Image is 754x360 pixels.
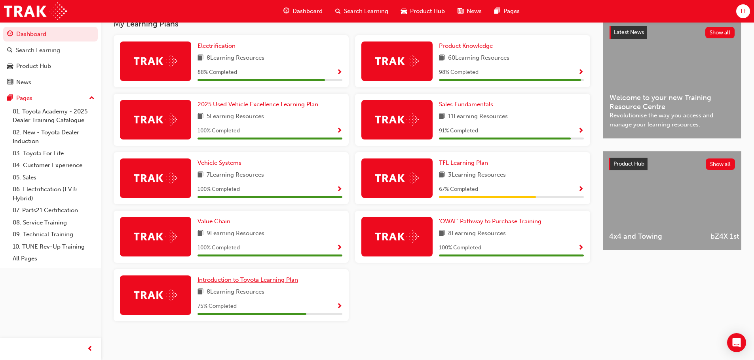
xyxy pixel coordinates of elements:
[727,333,746,352] div: Open Intercom Messenger
[3,27,98,41] a: Dashboard
[114,19,590,28] h3: My Learning Plans
[467,7,482,16] span: News
[9,106,98,126] a: 01. Toyota Academy - 2025 Dealer Training Catalogue
[336,69,342,76] span: Show Progress
[198,218,230,225] span: Value Chain
[344,7,388,16] span: Search Learning
[578,185,584,194] button: Show Progress
[439,218,541,225] span: 'OWAF' Pathway to Purchase Training
[198,159,241,166] span: Vehicle Systems
[198,276,298,283] span: Introduction to Toyota Learning Plan
[16,46,60,55] div: Search Learning
[335,6,341,16] span: search-icon
[9,204,98,217] a: 07. Parts21 Certification
[9,228,98,241] a: 09. Technical Training
[7,63,13,70] span: car-icon
[3,59,98,74] a: Product Hub
[329,3,395,19] a: search-iconSearch Learning
[336,186,342,193] span: Show Progress
[401,6,407,16] span: car-icon
[3,75,98,90] a: News
[578,243,584,253] button: Show Progress
[198,170,203,180] span: book-icon
[9,159,98,172] a: 04. Customer Experience
[375,55,419,67] img: Trak
[198,126,240,136] span: 100 % Completed
[439,101,493,108] span: Sales Fundamentals
[603,19,741,139] a: Latest NewsShow allWelcome to your new Training Resource CentreRevolutionise the way you access a...
[198,287,203,297] span: book-icon
[198,100,321,109] a: 2025 Used Vehicle Excellence Learning Plan
[336,128,342,135] span: Show Progress
[134,230,177,243] img: Trak
[3,91,98,106] button: Pages
[198,68,237,77] span: 88 % Completed
[207,287,264,297] span: 8 Learning Resources
[395,3,451,19] a: car-iconProduct Hub
[610,26,735,39] a: Latest NewsShow all
[336,126,342,136] button: Show Progress
[198,302,237,311] span: 75 % Completed
[439,185,478,194] span: 67 % Completed
[439,217,545,226] a: 'OWAF' Pathway to Purchase Training
[7,95,13,102] span: pages-icon
[198,112,203,122] span: book-icon
[439,229,445,239] span: book-icon
[448,112,508,122] span: 11 Learning Resources
[9,183,98,204] a: 06. Electrification (EV & Hybrid)
[198,53,203,63] span: book-icon
[578,186,584,193] span: Show Progress
[292,7,323,16] span: Dashboard
[7,31,13,38] span: guage-icon
[448,170,506,180] span: 3 Learning Resources
[198,229,203,239] span: book-icon
[3,43,98,58] a: Search Learning
[439,126,478,136] span: 91 % Completed
[578,126,584,136] button: Show Progress
[9,217,98,229] a: 08. Service Training
[439,53,445,63] span: book-icon
[9,147,98,160] a: 03. Toyota For Life
[134,113,177,126] img: Trak
[198,185,240,194] span: 100 % Completed
[3,25,98,91] button: DashboardSearch LearningProduct HubNews
[198,275,301,285] a: Introduction to Toyota Learning Plan
[439,100,496,109] a: Sales Fundamentals
[740,7,746,16] span: TF
[7,79,13,86] span: news-icon
[439,41,496,51] a: Product Knowledge
[207,112,264,122] span: 5 Learning Resources
[277,3,329,19] a: guage-iconDashboard
[134,55,177,67] img: Trak
[439,42,493,49] span: Product Knowledge
[336,302,342,311] button: Show Progress
[603,151,704,250] a: 4x4 and Towing
[439,159,488,166] span: TFL Learning Plan
[578,68,584,77] button: Show Progress
[448,53,509,63] span: 60 Learning Resources
[134,289,177,301] img: Trak
[336,185,342,194] button: Show Progress
[9,172,98,184] a: 05. Sales
[439,158,491,168] a: TFL Learning Plan
[207,229,264,239] span: 9 Learning Resources
[375,230,419,243] img: Trak
[198,42,236,49] span: Electrification
[439,243,481,253] span: 100 % Completed
[613,160,644,167] span: Product Hub
[614,29,644,36] span: Latest News
[439,112,445,122] span: book-icon
[706,158,735,170] button: Show all
[16,78,31,87] div: News
[283,6,289,16] span: guage-icon
[198,243,240,253] span: 100 % Completed
[494,6,500,16] span: pages-icon
[705,27,735,38] button: Show all
[610,93,735,111] span: Welcome to your new Training Resource Centre
[578,128,584,135] span: Show Progress
[198,158,245,168] a: Vehicle Systems
[609,232,697,241] span: 4x4 and Towing
[198,101,318,108] span: 2025 Used Vehicle Excellence Learning Plan
[609,158,735,170] a: Product HubShow all
[439,170,445,180] span: book-icon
